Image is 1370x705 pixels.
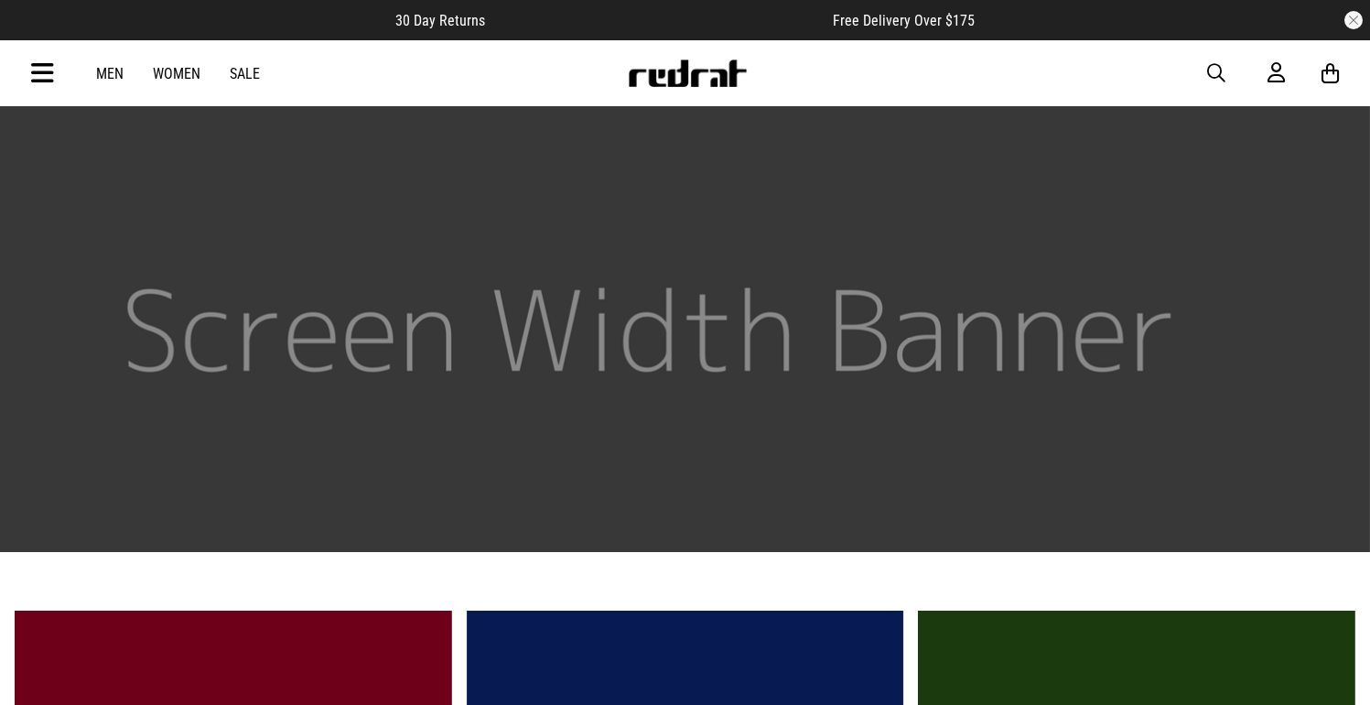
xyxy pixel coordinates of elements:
a: Women [153,65,200,82]
span: 30 Day Returns [395,12,485,29]
img: Redrat logo [627,60,748,87]
a: Sale [230,65,260,82]
span: Free Delivery Over $175 [833,12,975,29]
iframe: Customer reviews powered by Trustpilot [522,11,796,29]
a: Men [96,65,124,82]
